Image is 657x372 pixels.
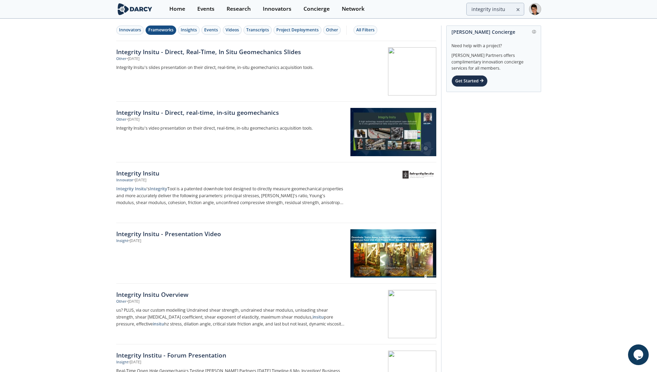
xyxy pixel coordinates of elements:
button: Events [201,26,221,35]
button: Videos [223,26,242,35]
div: Integrity Insitu - Direct, real-time, in-situ geomechanics [116,108,345,117]
img: logo-wide.svg [116,3,154,15]
input: Advanced Search [466,3,524,16]
div: Integrity Institu - Forum Presentation [116,351,345,360]
strong: Integrity Insitu [116,186,147,192]
p: Integrity Insitu's video presentation on their direct, real-time, in-situ geomechanics acquisitio... [116,125,345,132]
div: [PERSON_NAME] Concierge [451,26,536,38]
button: Insights [178,26,200,35]
div: Innovator [116,178,133,183]
button: Innovators [116,26,144,35]
div: Other [116,299,127,304]
div: Integrity Insitu - Presentation Video [116,229,345,238]
p: us? PLUS, via our custom modelling Undrained shear strength, undrained shear modulus, unloading s... [116,307,345,328]
button: All Filters [354,26,377,35]
button: Transcripts [243,26,272,35]
div: Other [326,27,338,33]
div: • [DATE] [128,360,141,365]
div: Integrity Insitu [116,169,345,178]
a: Integrity Insitu Overview Other •[DATE] us? PLUS, via our custom modelling Undrained shear streng... [116,284,436,344]
div: • [DATE] [127,299,139,304]
a: Integrity Insitu Innovator •[DATE] Integrity Insitu'sIntegrityTool is a patented downhole tool de... [116,162,436,223]
img: Integrity Insitu [401,170,435,179]
div: Innovators [263,6,291,12]
div: • [DATE] [128,238,141,244]
div: Integrity Insitu - Direct, Real-Time, In Situ Geomechanics Slides [116,47,345,56]
p: Integrity Insitu's slides presentation on their direct, real-time, in-situ geomechanics acquisiti... [116,64,345,71]
div: Research [227,6,251,12]
div: Network [342,6,365,12]
button: Other [323,26,341,35]
div: Events [197,6,215,12]
div: [PERSON_NAME] Partners offers complimentary innovation concierge services for all members. [451,49,536,72]
div: Innovators [119,27,141,33]
div: Transcripts [246,27,269,33]
strong: insitu [312,314,324,320]
button: Project Deployments [273,26,321,35]
iframe: chat widget [628,344,650,365]
strong: Integrity [150,186,167,192]
div: Concierge [303,6,330,12]
p: 's Tool is a patented downhole tool designed to directly measure geomechanical properties and mor... [116,185,345,206]
a: Integrity Insitu - Presentation Video Insight •[DATE] [116,223,436,284]
div: Other [116,56,127,62]
strong: insitu [153,321,164,327]
div: Insight [116,238,128,244]
div: Other [116,117,127,122]
div: All Filters [356,27,375,33]
div: Need help with a project? [451,38,536,49]
div: Project Deployments [276,27,319,33]
img: Profile [529,3,541,15]
div: Insight [116,360,128,365]
a: Integrity Insitu - Direct, real-time, in-situ geomechanics Other •[DATE] Integrity Insitu's video... [116,102,436,162]
a: Integrity Insitu - Direct, Real-Time, In Situ Geomechanics Slides Other •[DATE] Integrity Insitu'... [116,41,436,102]
img: information.svg [532,30,536,34]
div: Videos [226,27,239,33]
div: • [DATE] [127,117,139,122]
div: Home [169,6,185,12]
div: • [DATE] [127,56,139,62]
div: • [DATE] [133,178,146,183]
button: Frameworks [146,26,176,35]
div: Get Started [451,75,488,87]
div: Insights [181,27,197,33]
div: Integrity Insitu Overview [116,290,345,299]
div: Events [204,27,218,33]
div: Frameworks [148,27,173,33]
